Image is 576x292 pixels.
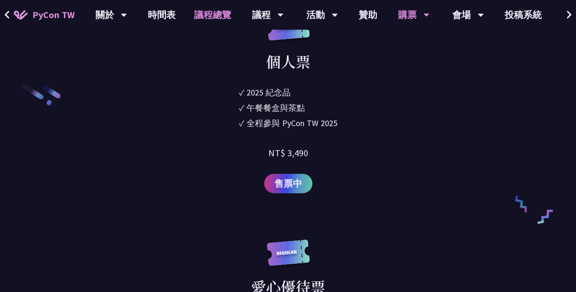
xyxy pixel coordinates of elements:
[239,86,337,99] li: ✓
[264,174,312,193] a: 售票中
[239,102,337,114] li: ✓
[5,3,84,26] a: PyCon TW
[247,117,337,129] div: 全程參與 PyCon TW 2025
[265,240,311,275] img: regular.8f272d9.svg
[32,8,75,22] span: PyCon TW
[265,14,311,50] img: regular.8f272d9.svg
[266,50,310,72] div: 個人票
[247,86,291,99] div: 2025 紀念品
[274,177,302,190] span: 售票中
[268,146,308,160] div: NT$ 3,490
[239,117,337,129] li: ✓
[14,10,28,19] img: Home icon of PyCon TW 2025
[247,102,305,114] div: 午餐餐盒與茶點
